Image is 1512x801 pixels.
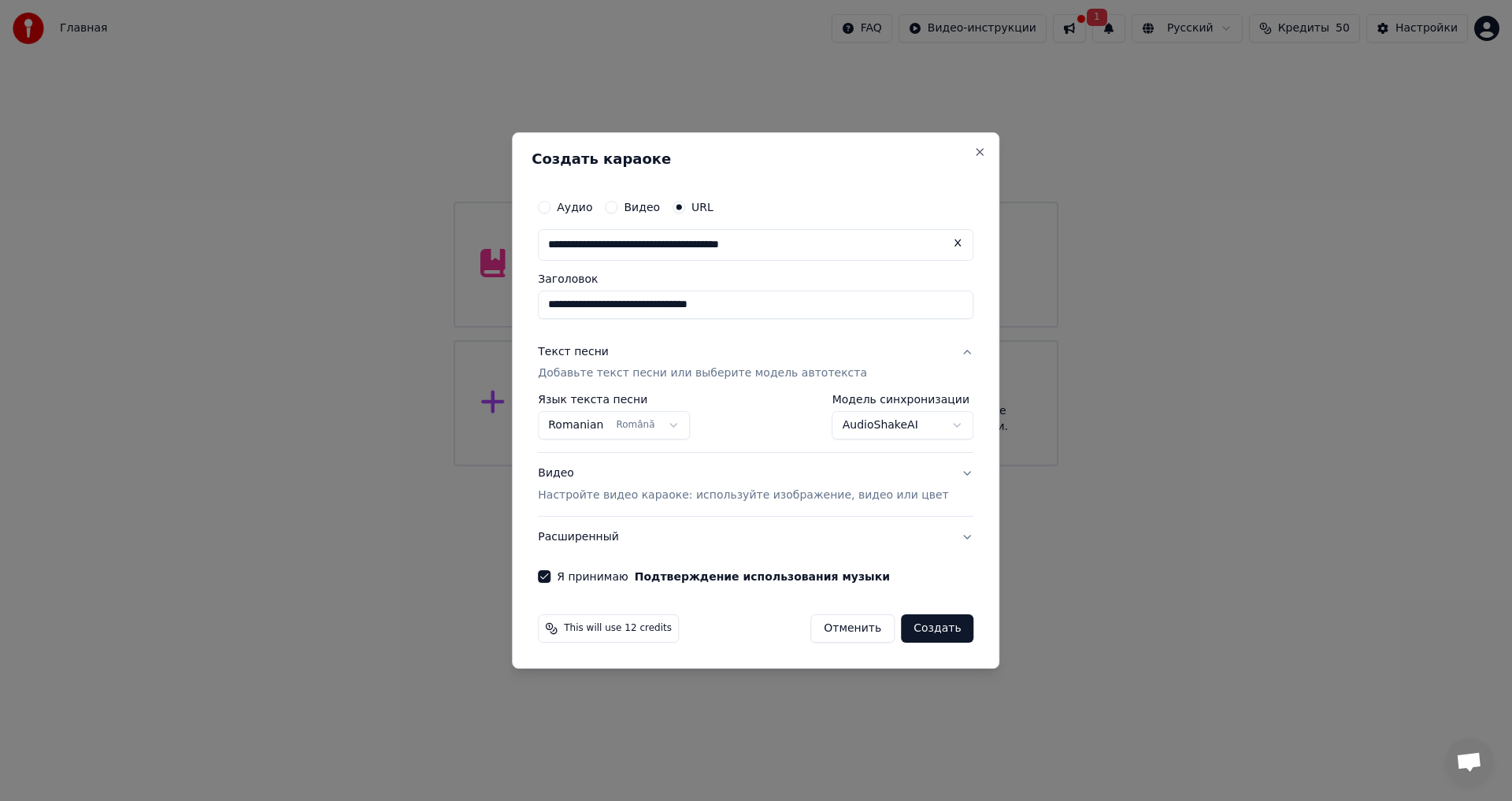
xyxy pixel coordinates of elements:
[538,454,973,517] button: ВидеоНастройте видео караоке: используйте изображение, видео или цвет
[532,152,980,166] h2: Создать караоке
[538,273,973,284] label: Заголовок
[624,202,660,213] label: Видео
[557,202,592,213] label: Аудио
[832,395,974,406] label: Модель синхронизации
[538,395,973,453] div: Текст песниДобавьте текст песни или выберите модель автотекста
[538,344,609,360] div: Текст песни
[538,395,690,406] label: Язык текста песни
[538,332,973,395] button: Текст песниДобавьте текст песни или выберите модель автотекста
[691,202,713,213] label: URL
[538,366,867,382] p: Добавьте текст песни или выберите модель автотекста
[538,466,948,504] div: Видео
[538,488,948,503] p: Настройте видео караоке: используйте изображение, видео или цвет
[635,571,890,582] button: Я принимаю
[810,614,895,643] button: Отменить
[557,571,890,582] label: Я принимаю
[564,622,672,635] span: This will use 12 credits
[538,517,973,558] button: Расширенный
[901,614,973,643] button: Создать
